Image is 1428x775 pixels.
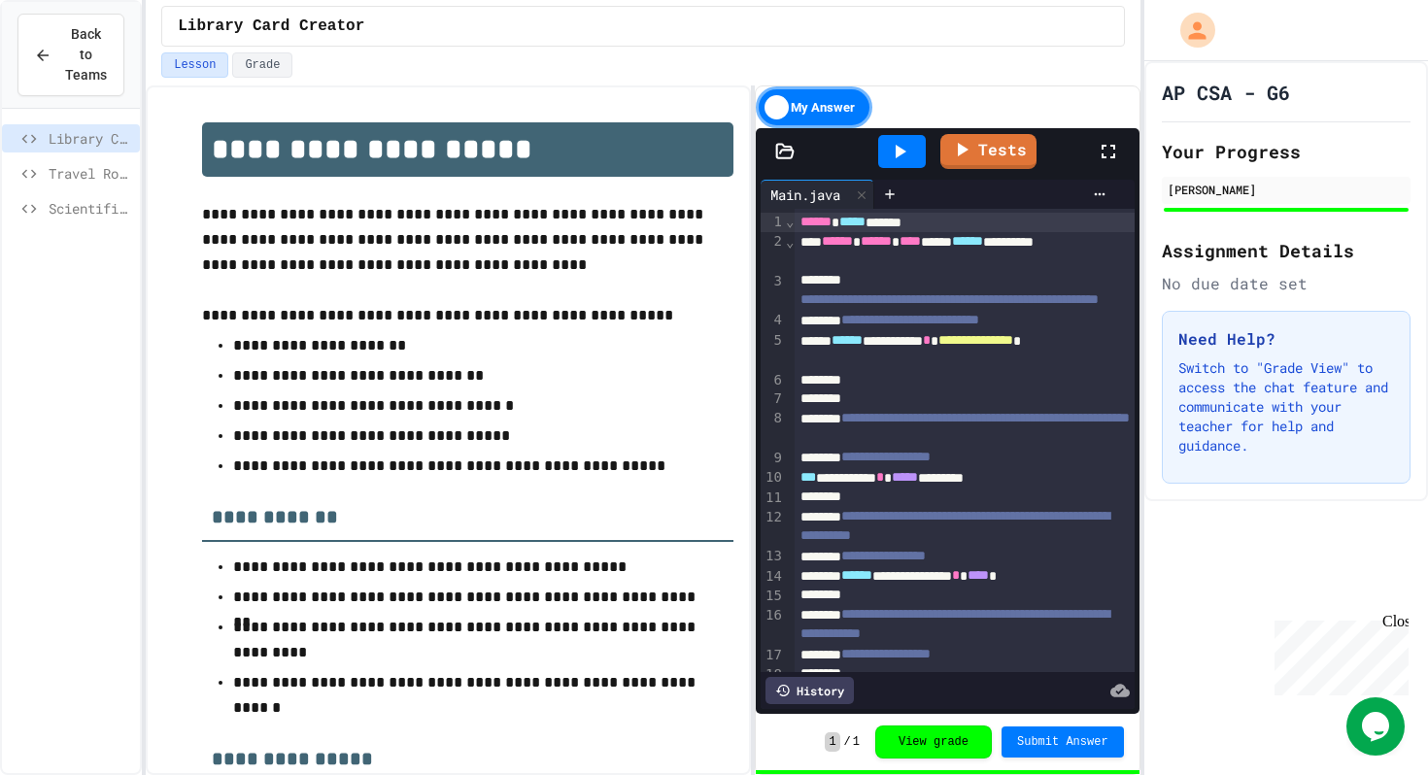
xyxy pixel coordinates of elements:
button: Back to Teams [17,14,124,96]
div: 1 [761,213,785,232]
div: Main.java [761,185,850,205]
div: 7 [761,389,785,409]
div: [PERSON_NAME] [1168,181,1405,198]
span: 1 [853,734,860,750]
div: 13 [761,547,785,566]
span: Submit Answer [1017,734,1108,750]
button: Submit Answer [1002,726,1124,758]
h2: Your Progress [1162,138,1411,165]
div: No due date set [1162,272,1411,295]
span: 1 [825,732,839,752]
h1: AP CSA - G6 [1162,79,1290,106]
div: 15 [761,587,785,606]
iframe: chat widget [1267,613,1409,695]
div: 12 [761,508,785,548]
div: 16 [761,606,785,646]
div: 11 [761,489,785,508]
span: Travel Route Debugger [49,163,132,184]
div: My Account [1160,8,1220,52]
button: Grade [232,52,292,78]
button: View grade [875,725,992,758]
h3: Need Help? [1178,327,1394,351]
div: Main.java [761,180,874,209]
span: / [844,734,851,750]
div: 10 [761,468,785,488]
div: 4 [761,311,785,330]
span: Fold line [785,234,795,250]
span: Back to Teams [63,24,108,85]
div: 5 [761,331,785,371]
span: Library Card Creator [49,128,132,149]
div: 3 [761,272,785,312]
div: 6 [761,371,785,390]
div: Chat with us now!Close [8,8,134,123]
div: History [765,677,854,704]
a: Tests [940,134,1037,169]
div: 18 [761,665,785,685]
div: 14 [761,567,785,587]
div: 2 [761,232,785,271]
iframe: chat widget [1346,697,1409,756]
h2: Assignment Details [1162,237,1411,264]
button: Lesson [161,52,228,78]
span: Fold line [785,214,795,229]
div: 17 [761,646,785,665]
div: 8 [761,409,785,449]
div: 9 [761,449,785,468]
span: Library Card Creator [178,15,364,38]
p: Switch to "Grade View" to access the chat feature and communicate with your teacher for help and ... [1178,358,1394,455]
span: Scientific Calculator [49,198,132,219]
